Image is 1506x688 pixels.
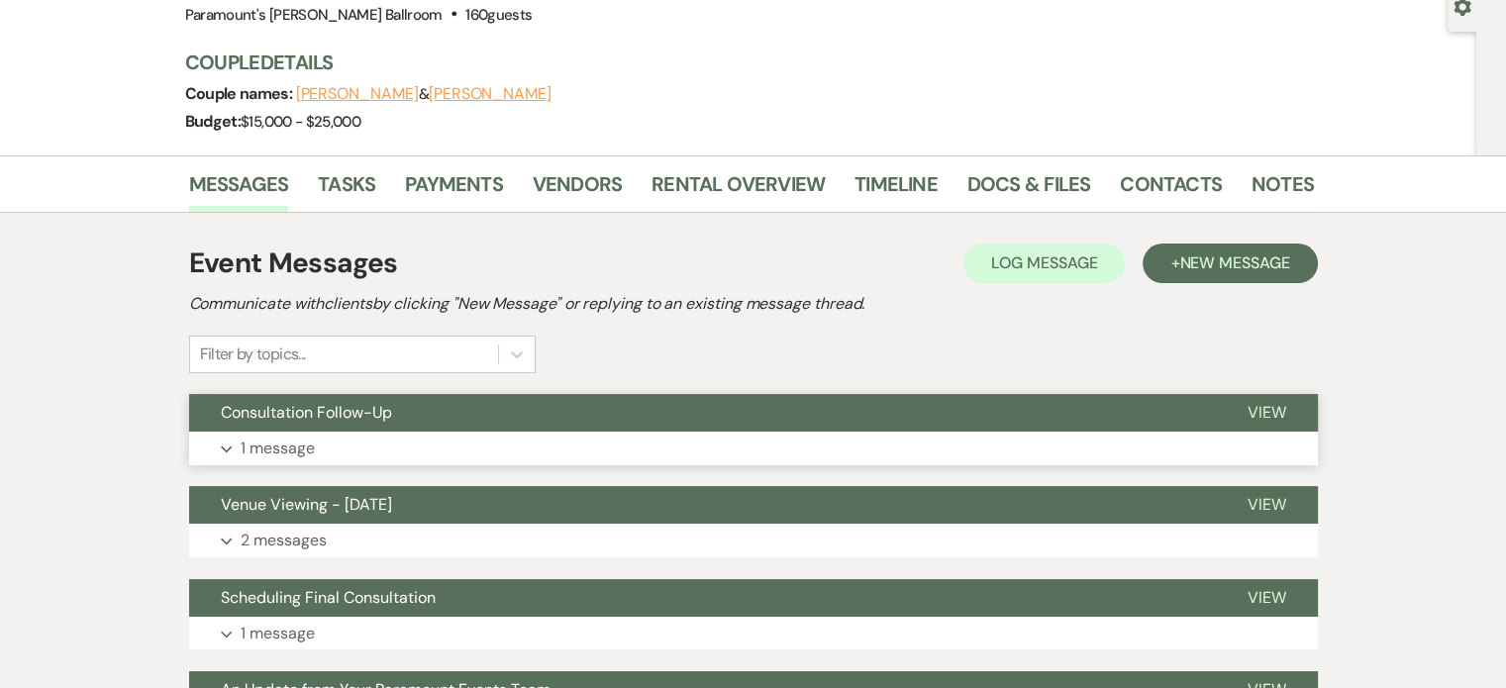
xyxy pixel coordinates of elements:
[1252,168,1314,212] a: Notes
[189,292,1318,316] h2: Communicate with clients by clicking "New Message" or replying to an existing message thread.
[991,252,1097,273] span: Log Message
[405,168,503,212] a: Payments
[1216,486,1318,524] button: View
[189,617,1318,650] button: 1 message
[296,86,419,102] button: [PERSON_NAME]
[189,524,1318,557] button: 2 messages
[1216,394,1318,432] button: View
[1216,579,1318,617] button: View
[967,168,1090,212] a: Docs & Files
[241,621,315,646] p: 1 message
[533,168,622,212] a: Vendors
[318,168,375,212] a: Tasks
[429,86,552,102] button: [PERSON_NAME]
[185,83,296,104] span: Couple names:
[185,49,1294,76] h3: Couple Details
[652,168,825,212] a: Rental Overview
[1120,168,1222,212] a: Contacts
[189,486,1216,524] button: Venue Viewing - [DATE]
[241,436,315,461] p: 1 message
[189,579,1216,617] button: Scheduling Final Consultation
[854,168,938,212] a: Timeline
[963,244,1125,283] button: Log Message
[185,5,443,25] span: Paramount's [PERSON_NAME] Ballroom
[296,84,552,104] span: &
[221,587,436,608] span: Scheduling Final Consultation
[1248,587,1286,608] span: View
[1248,494,1286,515] span: View
[221,402,392,423] span: Consultation Follow-Up
[200,343,306,366] div: Filter by topics...
[1248,402,1286,423] span: View
[221,494,392,515] span: Venue Viewing - [DATE]
[189,168,289,212] a: Messages
[241,528,327,553] p: 2 messages
[1143,244,1317,283] button: +New Message
[189,432,1318,465] button: 1 message
[189,243,398,284] h1: Event Messages
[1179,252,1289,273] span: New Message
[241,112,360,132] span: $15,000 - $25,000
[185,111,242,132] span: Budget:
[189,394,1216,432] button: Consultation Follow-Up
[465,5,532,25] span: 160 guests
